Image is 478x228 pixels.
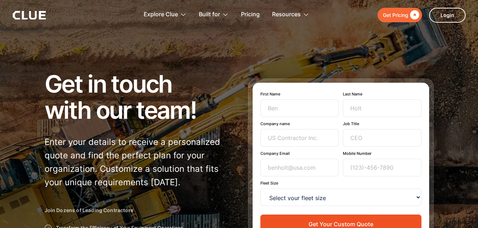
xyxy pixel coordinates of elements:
label: Mobile Number [343,151,421,156]
div: Built for [199,4,220,26]
div: Built for [199,4,229,26]
input: (123)-456-7890 [343,159,421,176]
a: Get Pricing [378,8,422,22]
div: Explore Clue [144,4,178,26]
label: Company name [260,121,339,126]
input: CEO [343,129,421,147]
div: Resources [272,4,309,26]
input: benholt@usa.com [260,159,339,176]
p: Enter your details to receive a personalized quote and find the perfect plan for your organizatio... [45,135,230,189]
h2: Join Dozens of Leading Contractors [45,207,230,214]
div: Explore Clue [144,4,186,26]
label: First Name [260,92,339,97]
label: Fleet Size [260,181,421,186]
div: Get Pricing [383,11,408,19]
label: Company Email [260,151,339,156]
h1: Get in touch with our team! [45,71,230,123]
a: Login [429,8,466,23]
label: Job Title [343,121,421,126]
input: Ben [260,99,339,117]
div:  [408,11,419,19]
input: Holt [343,99,421,117]
div: Resources [272,4,301,26]
a: Pricing [241,4,260,26]
input: US Contractor Inc. [260,129,339,147]
label: Last Name [343,92,421,97]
